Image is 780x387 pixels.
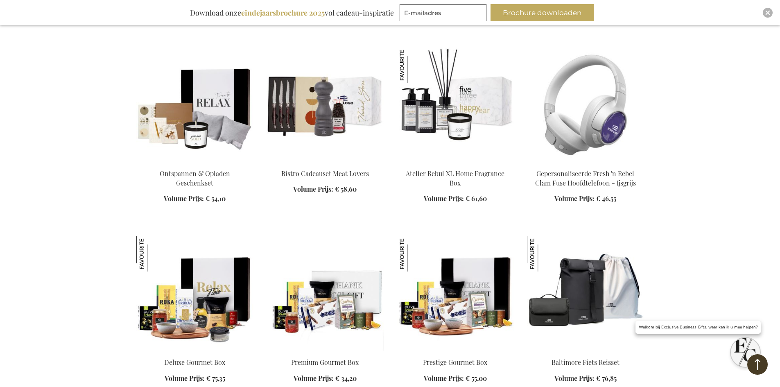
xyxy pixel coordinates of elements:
span: € 76,85 [596,374,617,382]
a: Personalised Fresh 'n Rebel Clam Fuse Headphone - Ice Grey [527,159,644,167]
a: Volume Prijs: € 55,00 [424,374,487,383]
span: Volume Prijs: [164,194,204,203]
a: Baltimore Bike Travel Set Baltimore Fiets Reisset [527,348,644,355]
span: € 58,60 [335,185,357,193]
a: Volume Prijs: € 61,60 [424,194,487,204]
a: Prestige Gourmet Box Prestige Gourmet Box [397,348,514,355]
div: Download onze vol cadeau-inspiratie [186,4,398,21]
img: Relax & Recharge Gift Set [136,48,253,162]
span: Volume Prijs: [424,194,464,203]
a: Atelier Rebul XL Home Fragrance Box [406,169,504,187]
a: Prestige Gourmet Box [423,358,487,367]
a: Atelier Rebul XL Home Fragrance Box Atelier Rebul XL Home Fragrance Box [397,159,514,167]
a: Deluxe Gourmet Box [164,358,225,367]
span: € 34,20 [335,374,357,382]
span: Volume Prijs: [554,194,595,203]
img: Bistro Cadeauset Meat Lovers [267,48,384,162]
img: Deluxe Gourmet Box [136,236,172,272]
img: Prestige Gourmet Box [397,236,432,272]
a: Relax & Recharge Gift Set [136,159,253,167]
span: Volume Prijs: [294,374,334,382]
a: Baltimore Fiets Reisset [552,358,619,367]
span: € 46,55 [596,194,616,203]
img: Atelier Rebul XL Home Fragrance Box [397,48,514,162]
a: Ontspannen & Opladen Geschenkset [160,169,230,187]
span: Volume Prijs: [424,374,464,382]
button: Brochure downloaden [491,4,594,21]
form: marketing offers and promotions [400,4,489,24]
a: Gepersonaliseerde Fresh 'n Rebel Clam Fuse Hoofdtelefoon - Ijsgrijs [535,169,636,187]
div: Close [763,8,773,18]
a: Volume Prijs: € 54,10 [164,194,226,204]
span: € 55,00 [466,374,487,382]
a: Bistro Cadeauset Meat Lovers [281,169,369,178]
span: Volume Prijs: [554,374,595,382]
a: Premium Gourmet Box [267,348,384,355]
span: € 54,10 [206,194,226,203]
span: € 75,35 [206,374,225,382]
img: Prestige Gourmet Box [397,236,514,351]
img: Personalised Fresh 'n Rebel Clam Fuse Headphone - Ice Grey [527,48,644,162]
img: ARCA-20055 [136,236,253,351]
img: Baltimore Bike Travel Set [527,236,644,351]
a: Volume Prijs: € 34,20 [294,374,357,383]
a: Volume Prijs: € 58,60 [293,185,357,194]
span: Volume Prijs: [293,185,333,193]
a: ARCA-20055 Deluxe Gourmet Box [136,348,253,355]
a: Volume Prijs: € 46,55 [554,194,616,204]
img: Baltimore Fiets Reisset [527,236,562,272]
span: Volume Prijs: [165,374,205,382]
b: eindejaarsbrochure 2025 [241,8,325,18]
a: Bistro Cadeauset Meat Lovers [267,159,384,167]
img: Close [765,10,770,15]
img: Atelier Rebul XL Home Fragrance Box [397,48,432,83]
span: € 61,60 [466,194,487,203]
input: E-mailadres [400,4,486,21]
a: Premium Gourmet Box [291,358,359,367]
a: Volume Prijs: € 76,85 [554,374,617,383]
a: Volume Prijs: € 75,35 [165,374,225,383]
img: Premium Gourmet Box [267,236,384,351]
